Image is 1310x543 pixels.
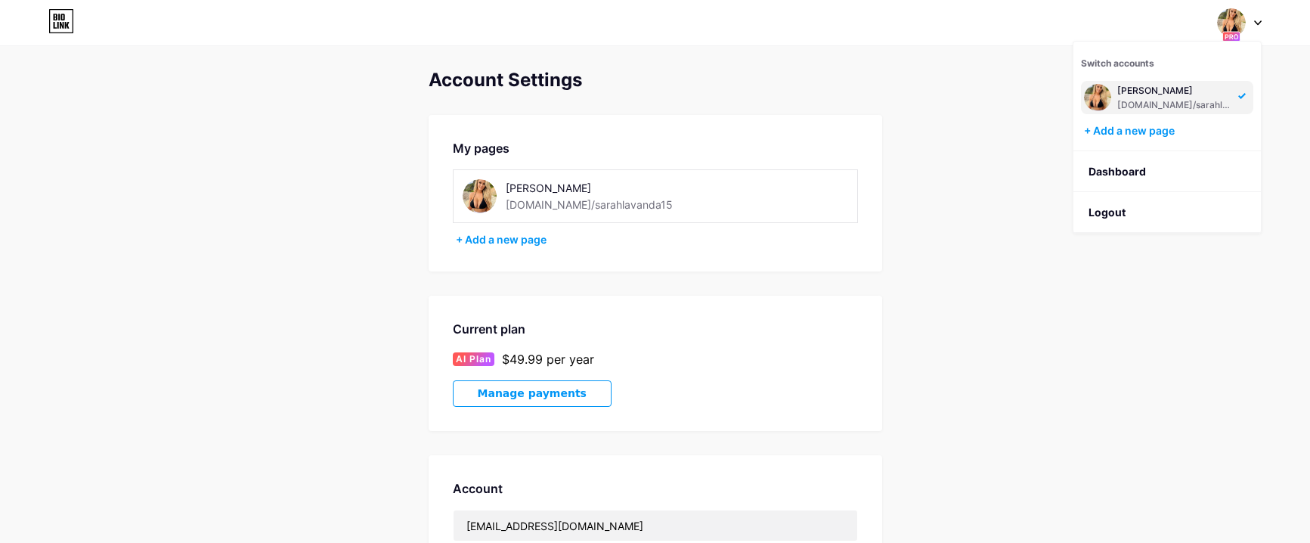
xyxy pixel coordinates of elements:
[429,70,882,91] div: Account Settings
[453,380,612,407] button: Manage payments
[463,179,497,213] img: sarahlavanda15
[1117,99,1234,111] div: [DOMAIN_NAME]/sarahlavanda15
[1073,151,1261,192] a: Dashboard
[506,197,673,213] div: [DOMAIN_NAME]/sarahlavanda15
[506,180,720,196] div: [PERSON_NAME]
[456,232,858,247] div: + Add a new page
[453,139,858,157] div: My pages
[453,320,858,338] div: Current plan
[453,479,858,498] div: Account
[1084,84,1111,111] img: 高橋 惠子
[1073,192,1261,233] li: Logout
[1217,8,1246,37] img: 高橋 惠子
[454,510,857,541] input: Email
[456,352,491,366] span: AI Plan
[1081,57,1154,69] span: Switch accounts
[1084,123,1253,138] div: + Add a new page
[478,387,587,400] span: Manage payments
[1117,85,1234,97] div: [PERSON_NAME]
[502,350,594,368] div: $49.99 per year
